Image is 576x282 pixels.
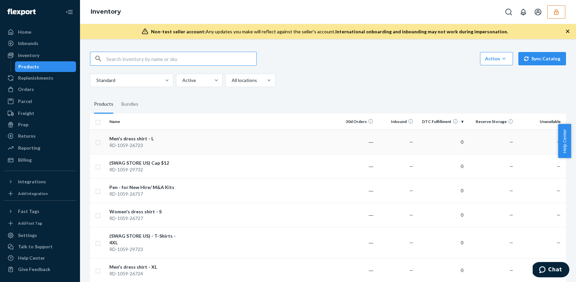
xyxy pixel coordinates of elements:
[516,114,566,130] th: Unavailable
[509,188,513,193] span: —
[558,124,571,158] button: Help Center
[109,233,179,246] div: (SWAG STORE US) - T-Shirts - 4XL
[18,121,28,128] div: Prep
[109,246,179,253] div: RD-1059-29723
[4,38,76,49] a: Inbounds
[4,219,76,227] a: Add Fast Tag
[18,75,53,81] div: Replenishments
[531,5,545,19] button: Open account menu
[335,29,508,34] span: International onboarding and inbounding may not work during impersonation.
[63,5,76,19] button: Close Navigation
[416,203,466,227] td: 0
[416,178,466,203] td: 0
[4,190,76,198] a: Add Integration
[509,240,513,245] span: —
[336,203,376,227] td: ―
[4,108,76,119] a: Freight
[517,5,530,19] button: Open notifications
[18,220,42,226] div: Add Fast Tag
[4,131,76,141] a: Returns
[557,212,561,218] span: —
[109,166,179,173] div: RD-1059-29732
[518,52,566,65] button: Sync Catalog
[509,139,513,145] span: —
[485,55,508,62] div: Action
[18,63,39,70] div: Products
[18,232,37,239] div: Settings
[4,264,76,275] button: Give Feedback
[4,230,76,241] a: Settings
[18,178,46,185] div: Integrations
[18,157,32,163] div: Billing
[4,119,76,130] a: Prep
[4,253,76,263] a: Help Center
[4,27,76,37] a: Home
[18,40,38,47] div: Inbounds
[409,163,413,169] span: —
[4,241,76,252] button: Talk to Support
[109,208,179,215] div: Women's dress shirt - S
[336,130,376,154] td: ―
[18,110,34,117] div: Freight
[18,98,32,105] div: Parcel
[409,267,413,273] span: —
[557,188,561,193] span: —
[107,114,182,130] th: Name
[416,114,466,130] th: DTC Fulfillment
[416,154,466,178] td: 0
[18,266,50,273] div: Give Feedback
[109,264,179,270] div: Men's dress shirt - XL
[533,262,569,279] iframe: Opens a widget where you can chat to one of our agents
[18,133,36,139] div: Returns
[18,208,39,215] div: Fast Tags
[557,240,561,245] span: —
[106,52,256,65] input: Search inventory by name or sku
[509,212,513,218] span: —
[18,243,53,250] div: Talk to Support
[466,114,516,130] th: Reserve Storage
[336,114,376,130] th: 30d Orders
[336,154,376,178] td: ―
[121,95,138,114] div: Bundles
[4,155,76,165] a: Billing
[4,176,76,187] button: Integrations
[4,206,76,217] button: Fast Tags
[336,227,376,258] td: ―
[18,191,48,196] div: Add Integration
[109,142,179,149] div: RD-1059-26723
[18,145,40,151] div: Reporting
[4,96,76,107] a: Parcel
[4,84,76,95] a: Orders
[409,188,413,193] span: —
[18,86,34,93] div: Orders
[502,5,515,19] button: Open Search Box
[109,160,179,166] div: (SWAG STORE US) Cap $12
[509,163,513,169] span: —
[4,143,76,153] a: Reporting
[109,184,179,191] div: Pen - for New Hire/ M&A Kits
[231,77,232,84] input: All locations
[509,267,513,273] span: —
[151,28,508,35] div: Any updates you make will reflect against the seller's account.
[409,139,413,145] span: —
[557,139,561,145] span: —
[4,73,76,83] a: Replenishments
[109,135,179,142] div: Men's dress shirt - L
[18,52,39,59] div: Inventory
[18,255,45,261] div: Help Center
[409,240,413,245] span: —
[151,29,206,34] span: Non-test seller account:
[557,163,561,169] span: —
[91,8,121,15] a: Inventory
[4,50,76,61] a: Inventory
[7,9,36,15] img: Flexport logo
[15,61,76,72] a: Products
[480,52,513,65] button: Action
[109,215,179,222] div: RD-1059-26727
[94,95,113,114] div: Products
[416,130,466,154] td: 0
[336,178,376,203] td: ―
[416,227,466,258] td: 0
